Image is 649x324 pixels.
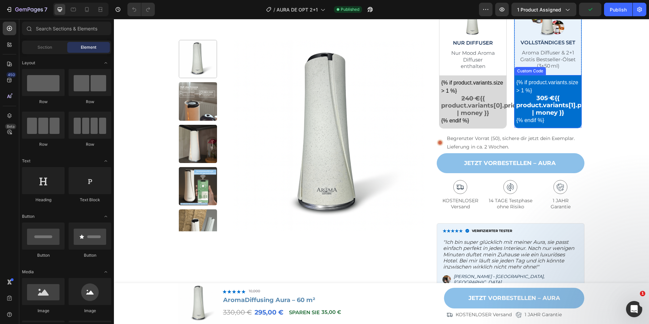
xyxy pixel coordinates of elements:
h6: 14 TAGE Testphase ohne Risiko [373,178,420,191]
span: 1 [640,291,645,296]
div: Publish [610,6,627,13]
button: JETZT Vorbestellen – AURA [323,134,471,154]
p: Verifizierter Tester [358,210,398,214]
h6: KOSTENLOSER Versand [323,178,370,191]
span: / [273,6,275,13]
div: 35,00 € [207,288,228,298]
button: 1 product assigned [511,3,576,16]
span: Toggle open [100,156,111,166]
a: JETZT VORBESTELLEN – AURA [330,269,471,290]
p: JETZT VORBESTELLEN – AURA [355,275,446,283]
p: 1 JAHR Garantie [411,293,448,299]
h1: AromaDiffusing Aura – 60 m² [109,277,328,286]
img: gempages_558143107544122270-5cb59ac9-0221-4ed8-9f2a-4207d9c31253.png [329,256,337,265]
h6: {{ product.variants[1].price | money }} [402,76,466,98]
span: Published [341,6,359,13]
div: Custom Code [402,49,431,55]
h6: Vollständiges Set [401,20,467,27]
div: Undo/Redo [127,3,155,16]
span: Toggle open [100,267,111,277]
p: 10,000 [135,270,146,275]
div: Row [22,99,65,105]
div: SPAREN SIE [174,288,207,299]
button: Publish [604,3,632,16]
span: Button [22,213,34,219]
p: Aroma Diffuser & 2+1 Gratis Bestseller-Ölset (3×50 ml) [406,30,462,50]
div: {% if product.variants.size > 1 %} {% endif %} [327,60,391,106]
div: 295,00 € [140,287,170,300]
span: AURA DE OPT 2+1 [277,6,318,13]
h6: 1 JAHR Garantie [423,178,470,191]
iframe: Design area [114,19,649,324]
div: Text Block [69,197,111,203]
span: Toggle open [100,57,111,68]
img: gempages_558143107544122270-8448d75a-02ea-4d8f-bc2a-fb23ffadadd6.svg [339,161,354,175]
span: Layout [22,60,35,66]
h6: {{ product.variants[0].price | money }} [327,76,391,98]
div: Row [69,99,111,105]
p: Begrenzter Vorrat (50), sichere dir jetzt dein Exemplar. Lieferung in ca. 2 Wochen. [333,115,470,132]
div: Row [22,141,65,147]
span: Element [81,44,96,50]
img: AromaDiffusing Aura – 60 m² - AromaDiffusing [65,106,103,144]
img: AromaDiffusing Aura – 60 m² - AromaDiffusing [65,148,103,186]
button: 7 [3,3,50,16]
div: 330,00 € [109,287,139,300]
h6: Nur diffuser [326,20,392,28]
div: JETZT Vorbestellen – AURA [350,141,442,147]
p: KOSTENLOSER Versand [342,293,398,299]
s: 240 € [347,76,366,83]
div: 450 [6,72,16,77]
s: 305 € [423,75,441,83]
img: AromaDiffusing Aura – 60 m² - AromaDiffusing [65,63,103,101]
iframe: Intercom live chat [626,301,642,317]
img: AromaDiffusing Aura – 60 m² - AromaDiffusing [65,190,103,229]
span: Media [22,269,34,275]
div: Button [22,252,65,258]
div: Image [22,308,65,314]
div: Image [69,308,111,314]
div: Row [69,141,111,147]
img: gempages_558143107544122270-3ff8759c-cbd3-409a-88e8-3e163d77c859.svg [439,161,454,175]
div: Beta [5,124,16,129]
img: gempages_558143107544122270-06c59f37-dece-4f1a-9a1f-2e5a1cc8412f.png [323,120,330,127]
span: Section [38,44,52,50]
input: Search Sections & Elements [22,22,111,35]
p: 7 [44,5,47,14]
img: gempages_558143107544122270-dbd8a844-3f06-4b70-9581-fc7944818e64.svg [389,161,404,175]
div: Heading [22,197,65,203]
span: 1 product assigned [517,6,561,13]
h6: [PERSON_NAME] - [GEOGRAPHIC_DATA], [GEOGRAPHIC_DATA] [339,254,465,267]
p: Nur Mood Aroma Diffuser enthalten [337,31,381,51]
div: {% if product.variants.size > 1 %} {% endif %} [402,60,466,106]
p: "Ich bin super glücklich mit meiner Aura, sie passt einfach perfekt in jedes Interieur. Nach nur ... [329,220,464,251]
img: AromaDiffusing Aura – 60 m² - AromaDiffusing [119,21,311,212]
span: Toggle open [100,211,111,222]
span: Text [22,158,30,164]
div: Button [69,252,111,258]
img: gempages_558143107544122270-88b59f2a-600a-4b64-9965-15eda3d391f2.webp [329,210,349,214]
